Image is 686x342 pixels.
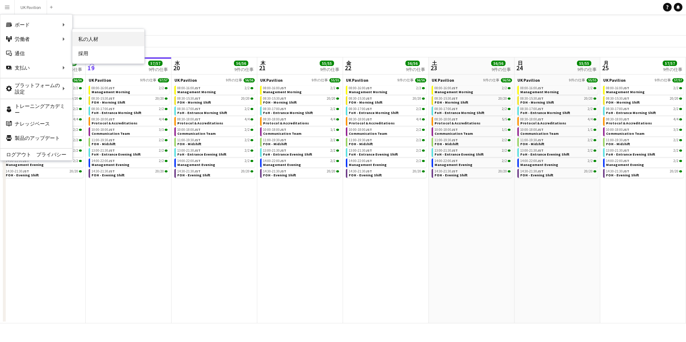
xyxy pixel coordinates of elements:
a: 10:00-18:00JST1/1Communication Team [434,127,511,136]
span: 2/2 [330,107,335,111]
span: 2/2 [673,138,678,142]
div: UK Pavilion9件の仕事57/5708:00-16:00JST2/2Management Morning08:30-15:30JST20/20FOH - Morning Shift08:... [603,77,683,179]
span: Protocol & Accreditations [434,121,480,125]
a: トレーニングアカデミー [0,102,72,117]
span: 2/2 [416,149,421,152]
span: 10:00-18:00 [91,128,115,132]
a: 14:00-22:00JST2/2Management Evening [91,158,168,167]
span: 2/2 [502,107,507,111]
span: Protocol & Accreditations [177,121,223,125]
span: 2/2 [245,128,250,132]
span: 2/2 [330,86,335,90]
span: Communication Team [434,131,473,136]
span: FOH - Midshift [520,142,544,146]
a: 13:00-21:30JST2/2FoH - Entrance Evening Shift [177,148,253,156]
span: JST [623,86,629,90]
span: FOH - Midshift [91,142,116,146]
span: 13:00-21:30 [91,149,115,152]
span: 2/2 [673,149,678,152]
span: 08:30-17:00 [520,107,544,111]
span: Management Morning [263,90,302,94]
a: 11:00-19:30JST2/2FOH - Midshift [349,138,425,146]
span: 10:00-18:00 [263,128,286,132]
span: UK Pavilion [260,77,283,83]
a: UK Pavilion9件の仕事56/56 [174,77,255,83]
a: 11:00-19:30JST2/2FOH - Midshift [606,138,682,146]
a: UK Pavilion9件の仕事56/56 [432,77,512,83]
span: 11:00-19:30 [263,138,286,142]
a: 08:30-15:30JST20/20FOH - Morning Shift [177,96,253,104]
span: JST [194,117,201,122]
span: Protocol & Accreditations [349,121,395,125]
a: 08:30-18:00JST4/4Protocol & Accreditations [606,117,682,125]
span: 2/2 [73,107,78,111]
span: FoH - Entrance Evening Shift [263,152,312,157]
div: UK Pavilion9件の仕事56/5608:00-16:00JST2/2Management Morning08:30-15:30JST20/20FOH - Morning Shift08:... [346,77,426,179]
span: JST [280,96,286,101]
span: FOH - Morning Shift [434,100,468,105]
span: 13:00-21:30 [434,149,458,152]
a: 08:30-17:00JST2/2FoH - Entrance Morning Shift [606,106,682,115]
span: FOH - Midshift [349,142,373,146]
span: 2/2 [245,138,250,142]
a: UK Pavilion9件の仕事55/55 [260,77,340,83]
a: 14:00-22:00JST2/2Management Evening [6,158,82,167]
span: JST [108,86,115,90]
button: UK Pavilion [15,0,47,14]
span: JST [194,138,201,142]
a: 通信 [0,46,72,61]
div: UK Pavilion9件の仕事56/5608:00-16:00JST2/2Management Morning08:30-15:30JST20/20FOH - Morning Shift08:... [432,77,512,179]
span: 10:00-18:00 [520,128,544,132]
span: 2/2 [245,107,250,111]
span: 08:30-18:00 [349,118,372,121]
a: 13:00-21:30JST2/2FoH - Entrance Evening Shift [91,148,168,156]
span: 08:30-15:30 [263,97,286,100]
span: 08:30-15:30 [349,97,372,100]
span: 2/2 [588,149,593,152]
a: 08:30-18:00JST5/5Protocol & Accreditations [434,117,511,125]
a: 13:00-21:30JST2/2FoH - Entrance Evening Shift [606,148,682,156]
span: JST [451,117,458,122]
a: プライバシー [36,152,72,157]
span: 56/56 [415,78,426,82]
span: FoH - Entrance Morning Shift [520,110,570,115]
span: 13:00-21:30 [606,149,629,152]
span: FOH - Morning Shift [520,100,554,105]
span: 1/1 [588,128,593,132]
span: 2/2 [159,138,164,142]
span: Management Morning [91,90,130,94]
span: 2/2 [416,128,421,132]
span: 08:30-17:00 [263,107,286,111]
span: 08:30-18:00 [91,118,115,121]
span: JST [366,148,372,153]
span: JST [366,117,372,122]
span: JST [194,86,201,90]
span: 2/2 [502,149,507,152]
span: 4/4 [416,118,421,121]
a: UK Pavilion9件の仕事56/56 [346,77,426,83]
span: Management Morning [177,90,216,94]
span: JST [194,106,201,111]
span: FoH - Entrance Morning Shift [349,110,399,115]
span: JST [280,148,286,153]
span: 3/3 [673,128,678,132]
span: 2/2 [502,138,507,142]
a: UK Pavilion9件の仕事57/57 [89,77,169,83]
span: 08:30-15:30 [177,97,201,100]
span: JST [623,117,629,122]
span: UK Pavilion [174,77,197,83]
a: 08:30-17:00JST2/2FoH - Entrance Morning Shift [520,106,596,115]
span: 08:30-17:00 [606,107,629,111]
span: JST [194,96,201,101]
span: JST [537,148,544,153]
span: 11:00-19:30 [434,138,458,142]
a: 13:00-21:30JST2/2FoH - Entrance Evening Shift [349,148,425,156]
span: JST [451,138,458,142]
span: 4/4 [73,118,78,121]
span: 4/4 [245,118,250,121]
span: 08:00-16:00 [434,86,458,90]
span: JST [194,127,201,132]
span: UK Pavilion [603,77,626,83]
span: FoH - Entrance Morning Shift [91,110,141,115]
a: 10:00-18:00JST1/1Communication Team [520,127,596,136]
